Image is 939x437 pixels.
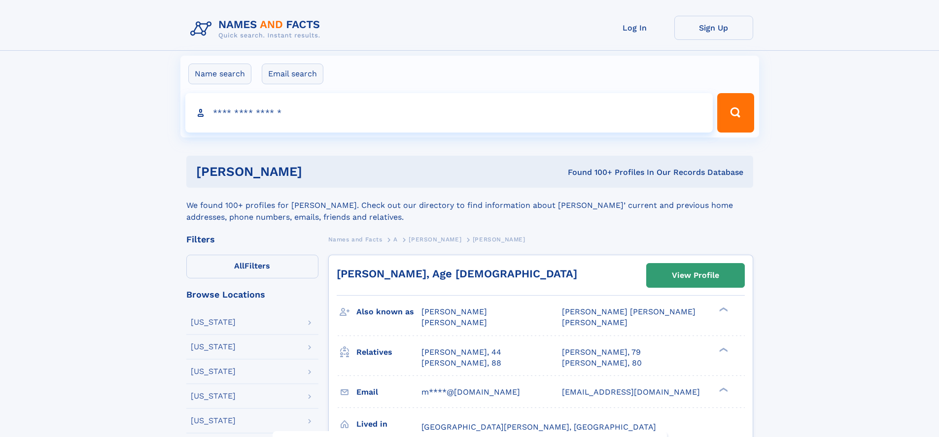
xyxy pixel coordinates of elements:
span: [GEOGRAPHIC_DATA][PERSON_NAME], [GEOGRAPHIC_DATA] [421,422,656,432]
h3: Relatives [356,344,421,361]
a: Sign Up [674,16,753,40]
div: ❯ [717,346,729,353]
span: [PERSON_NAME] [421,318,487,327]
span: All [234,261,244,270]
span: [PERSON_NAME] [421,307,487,316]
a: [PERSON_NAME], 88 [421,358,501,369]
h3: Email [356,384,421,401]
a: [PERSON_NAME], Age [DEMOGRAPHIC_DATA] [337,268,577,280]
div: ❯ [717,386,729,393]
label: Filters [186,255,318,278]
span: [EMAIL_ADDRESS][DOMAIN_NAME] [562,387,700,397]
span: [PERSON_NAME] [562,318,627,327]
div: [US_STATE] [191,417,236,425]
span: [PERSON_NAME] [PERSON_NAME] [562,307,696,316]
a: A [393,233,398,245]
a: [PERSON_NAME], 44 [421,347,501,358]
div: Browse Locations [186,290,318,299]
a: View Profile [647,264,744,287]
a: [PERSON_NAME], 79 [562,347,641,358]
h1: [PERSON_NAME] [196,166,435,178]
label: Email search [262,64,323,84]
h3: Lived in [356,416,421,433]
span: [PERSON_NAME] [473,236,525,243]
div: Filters [186,235,318,244]
label: Name search [188,64,251,84]
img: Logo Names and Facts [186,16,328,42]
div: [US_STATE] [191,343,236,351]
a: [PERSON_NAME] [409,233,461,245]
a: Log In [595,16,674,40]
span: A [393,236,398,243]
div: [US_STATE] [191,368,236,375]
a: Names and Facts [328,233,383,245]
div: View Profile [672,264,719,287]
div: We found 100+ profiles for [PERSON_NAME]. Check out our directory to find information about [PERS... [186,188,753,223]
div: [US_STATE] [191,392,236,400]
span: [PERSON_NAME] [409,236,461,243]
h3: Also known as [356,303,421,320]
div: Found 100+ Profiles In Our Records Database [435,167,743,178]
a: [PERSON_NAME], 80 [562,358,642,369]
button: Search Button [717,93,754,133]
div: ❯ [717,306,729,313]
input: search input [185,93,713,133]
div: [US_STATE] [191,318,236,326]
